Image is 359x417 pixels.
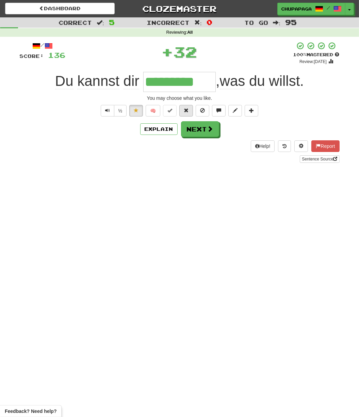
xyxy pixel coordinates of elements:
a: Chupapaga / [277,3,345,15]
a: Dashboard [5,3,115,14]
button: 🧠 [146,105,160,117]
button: Reset to 0% Mastered (alt+r) [179,105,193,117]
span: was [220,73,245,89]
button: Ignore sentence (alt+i) [196,105,209,117]
span: To go [244,19,268,26]
button: Report [311,140,339,152]
span: : [273,20,280,26]
small: Review: [DATE] [299,59,327,64]
span: 136 [48,51,66,59]
button: Edit sentence (alt+d) [228,105,242,117]
a: Sentence Source [300,155,339,163]
button: Next [181,121,219,137]
span: / [327,5,330,10]
span: : [194,20,202,26]
span: Chupapaga [281,6,312,12]
span: 5 [109,18,115,26]
span: kannst [77,73,119,89]
button: Explain [140,123,178,135]
button: ½ [114,105,127,117]
span: Incorrect [147,19,190,26]
span: willst [269,73,300,89]
span: dir [124,73,140,89]
span: 32 [174,43,197,60]
div: / [20,42,66,50]
button: Help! [251,140,275,152]
a: Clozemaster [125,3,234,15]
button: Round history (alt+y) [278,140,291,152]
div: You may choose what you like. [20,95,340,102]
span: Score: [20,53,44,59]
span: 0 [207,18,212,26]
button: Discuss sentence (alt+u) [212,105,226,117]
button: Unfavorite sentence (alt+f) [129,105,143,117]
span: du [249,73,265,89]
button: Set this sentence to 100% Mastered (alt+m) [163,105,177,117]
span: 95 [285,18,297,26]
span: 100 % [293,52,307,57]
div: Text-to-speech controls [99,105,127,117]
button: Add to collection (alt+a) [245,105,258,117]
span: Open feedback widget [5,408,56,415]
strong: All [187,30,193,35]
span: , . [216,73,304,89]
button: Play sentence audio (ctl+space) [101,105,114,117]
span: Correct [59,19,92,26]
span: + [162,42,174,62]
span: Du [55,73,74,89]
span: : [97,20,104,26]
div: Mastered [293,52,340,58]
